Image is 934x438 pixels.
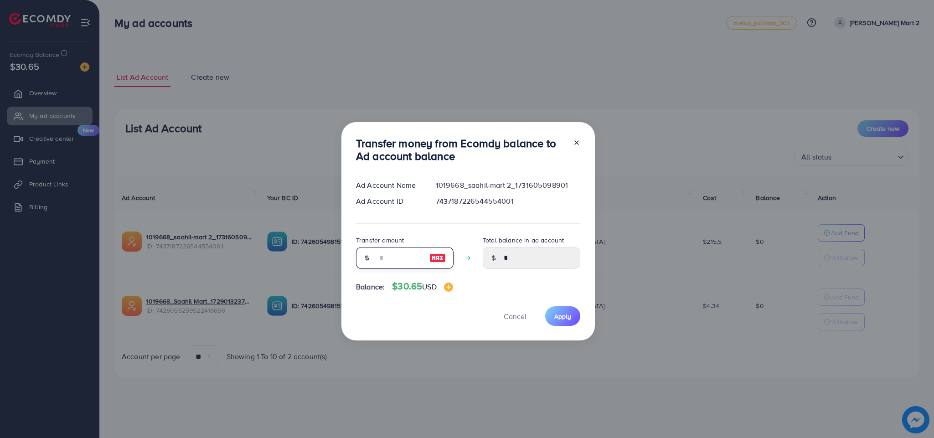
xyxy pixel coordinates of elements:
span: USD [422,282,436,292]
span: Cancel [504,311,526,321]
span: Apply [554,312,571,321]
button: Cancel [492,306,538,326]
label: Transfer amount [356,236,404,245]
h4: $30.65 [392,281,453,292]
label: Total balance in ad account [483,236,564,245]
img: image [444,283,453,292]
span: Balance: [356,282,385,292]
div: 1019668_saahil-mart 2_1731605098901 [428,180,588,191]
img: image [429,252,446,263]
h3: Transfer money from Ecomdy balance to Ad account balance [356,137,566,163]
div: 7437187226544554001 [428,196,588,206]
button: Apply [545,306,580,326]
div: Ad Account ID [349,196,428,206]
div: Ad Account Name [349,180,428,191]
